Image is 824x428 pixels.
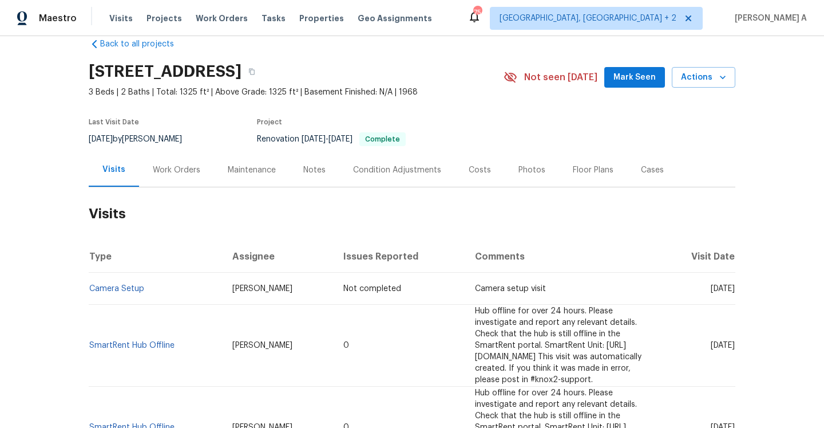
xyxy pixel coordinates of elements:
span: Properties [299,13,344,24]
div: Photos [518,164,545,176]
span: [DATE] [89,135,113,143]
span: Mark Seen [613,70,656,85]
th: Issues Reported [334,241,466,273]
div: Cases [641,164,664,176]
th: Type [89,241,223,273]
div: Notes [303,164,326,176]
h2: [STREET_ADDRESS] [89,66,241,77]
a: SmartRent Hub Offline [89,341,175,350]
span: Geo Assignments [358,13,432,24]
div: 75 [473,7,481,18]
div: by [PERSON_NAME] [89,132,196,146]
span: - [302,135,352,143]
span: Last Visit Date [89,119,139,125]
span: [DATE] [328,135,352,143]
span: 3 Beds | 2 Baths | Total: 1325 ft² | Above Grade: 1325 ft² | Basement Finished: N/A | 1968 [89,87,504,98]
span: Not seen [DATE] [524,72,597,83]
span: [PERSON_NAME] [232,341,292,350]
span: Maestro [39,13,77,24]
span: 0 [343,341,349,350]
span: Actions [681,70,726,85]
div: Costs [469,164,491,176]
div: Condition Adjustments [353,164,441,176]
span: Project [257,119,282,125]
span: Work Orders [196,13,248,24]
span: [GEOGRAPHIC_DATA], [GEOGRAPHIC_DATA] + 2 [500,13,676,24]
span: Hub offline for over 24 hours. Please investigate and report any relevant details. Check that the... [475,307,641,384]
span: [DATE] [302,135,326,143]
button: Copy Address [241,61,262,82]
span: [DATE] [711,341,735,350]
span: [PERSON_NAME] [232,285,292,293]
span: Renovation [257,135,406,143]
div: Work Orders [153,164,200,176]
div: Visits [102,164,125,175]
span: [PERSON_NAME] A [730,13,807,24]
div: Floor Plans [573,164,613,176]
button: Mark Seen [604,67,665,88]
th: Visit Date [660,241,735,273]
span: Projects [146,13,182,24]
th: Comments [466,241,660,273]
div: Maintenance [228,164,276,176]
span: Not completed [343,285,401,293]
th: Assignee [223,241,334,273]
span: Visits [109,13,133,24]
span: Tasks [262,14,286,22]
h2: Visits [89,187,735,241]
a: Back to all projects [89,38,199,50]
button: Actions [672,67,735,88]
span: Complete [360,136,405,143]
a: Camera Setup [89,285,144,293]
span: [DATE] [711,285,735,293]
span: Camera setup visit [475,285,546,293]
